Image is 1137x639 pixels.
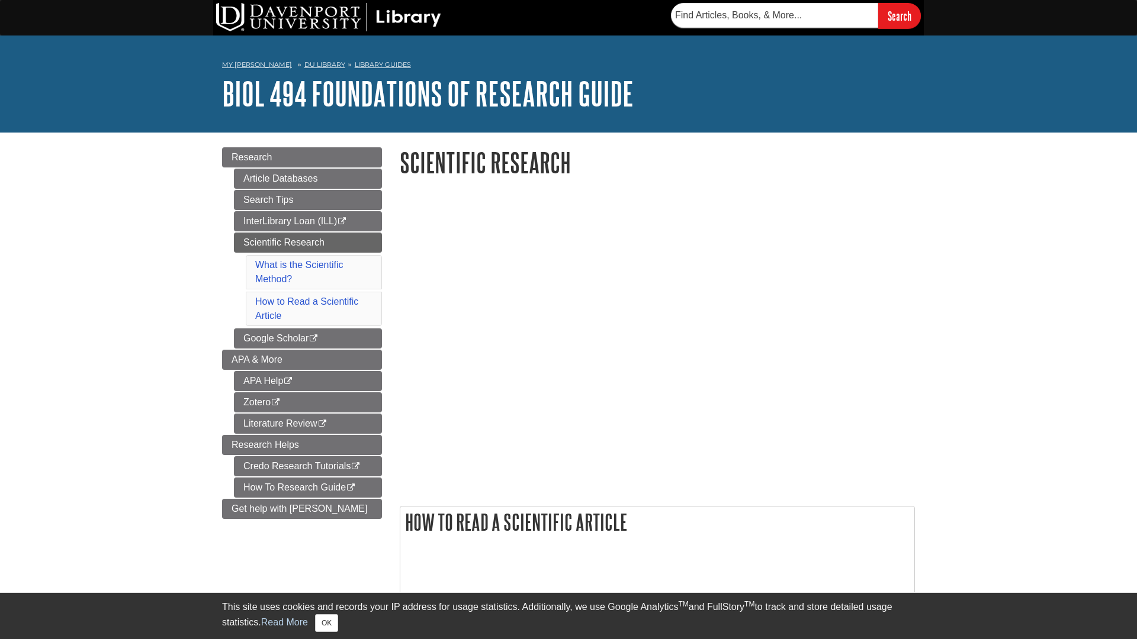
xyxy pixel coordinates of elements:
[337,218,347,225] i: This link opens in a new window
[234,190,382,210] a: Search Tips
[232,504,367,514] span: Get help with [PERSON_NAME]
[317,420,327,428] i: This link opens in a new window
[678,600,688,608] sup: TM
[315,614,338,632] button: Close
[222,147,382,167] a: Research
[222,350,382,370] a: APA & More
[234,211,382,231] a: InterLibrary Loan (ILL)
[222,600,915,632] div: This site uses cookies and records your IP address for usage statistics. Additionally, we use Goo...
[400,147,915,177] h1: Scientific Research
[234,371,382,391] a: APA Help
[232,152,272,162] span: Research
[234,477,382,498] a: How To Research Guide
[234,392,382,412] a: Zotero
[304,60,345,69] a: DU Library
[400,506,914,538] h2: How to Read a Scientific Article
[744,600,754,608] sup: TM
[232,354,282,364] span: APA & More
[400,204,915,482] iframe: The Scientific Method | Tips for a great research project
[671,3,878,28] input: Find Articles, Books, & More...
[355,60,411,69] a: Library Guides
[234,328,382,348] a: Google Scholar
[216,3,441,31] img: DU Library
[271,399,281,406] i: This link opens in a new window
[222,60,292,70] a: My [PERSON_NAME]
[234,456,382,476] a: Credo Research Tutorials
[878,3,921,28] input: Search
[346,484,356,492] i: This link opens in a new window
[222,499,382,519] a: Get help with [PERSON_NAME]
[234,169,382,189] a: Article Databases
[255,260,343,284] a: What is the Scientific Method?
[222,57,915,76] nav: breadcrumb
[255,296,358,321] a: How to Read a Scientific Article
[261,617,308,627] a: Read More
[283,377,293,385] i: This link opens in a new window
[222,75,634,112] a: BIOL 494 Foundations of Research Guide
[234,233,382,253] a: Scientific Research
[671,3,921,28] form: Searches DU Library's articles, books, and more
[232,440,299,450] span: Research Helps
[222,435,382,455] a: Research Helps
[309,335,319,343] i: This link opens in a new window
[351,463,361,470] i: This link opens in a new window
[234,414,382,434] a: Literature Review
[222,147,382,519] div: Guide Page Menu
